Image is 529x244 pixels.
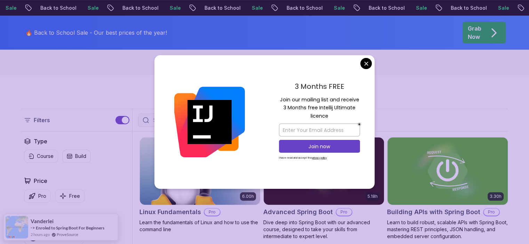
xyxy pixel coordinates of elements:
p: Back to School [356,5,403,11]
p: Build [75,153,86,160]
a: Enroled to Spring Boot For Beginners [36,225,104,230]
p: Sale [403,5,426,11]
p: Sale [486,5,508,11]
img: provesource social proof notification image [6,216,28,238]
a: Linux Fundamentals card6.00hLinux FundamentalsProLearn the fundamentals of Linux and how to use t... [139,137,261,233]
span: 2 hours ago [31,232,50,237]
p: Learn to build robust, scalable APIs with Spring Boot, mastering REST principles, JSON handling, ... [387,219,508,240]
button: Course [24,150,58,163]
p: Pro [205,209,220,216]
p: Course [37,153,54,160]
p: Sale [157,5,179,11]
p: Dive deep into Spring Boot with our advanced course, designed to take your skills from intermedia... [263,219,384,240]
a: Building APIs with Spring Boot card3.30hBuilding APIs with Spring BootProLearn to build robust, s... [387,137,508,240]
h2: Advanced Spring Boot [263,207,333,217]
p: Back to School [28,5,75,11]
p: 6.00h [242,194,254,199]
p: Grab Now [468,24,481,41]
p: 🔥 Back to School Sale - Our best prices of the year! [25,28,167,37]
p: Sale [75,5,97,11]
p: Back to School [274,5,321,11]
button: Build [62,150,91,163]
p: Sale [239,5,262,11]
p: Pro [38,193,46,200]
p: 3.30h [490,194,502,199]
button: Free [55,189,85,203]
h2: Linux Fundamentals [139,207,201,217]
button: Pro [24,189,51,203]
p: Back to School [438,5,486,11]
img: Building APIs with Spring Boot card [387,137,508,205]
h2: Price [34,177,47,185]
input: Search Java, React, Spring boot ... [152,117,300,124]
span: -> [31,225,35,230]
h2: Type [34,137,47,145]
p: Back to School [192,5,239,11]
p: Back to School [110,5,157,11]
img: Linux Fundamentals card [140,137,260,205]
a: ProveSource [57,232,78,237]
h2: Building APIs with Spring Boot [387,207,480,217]
p: Filters [34,116,50,124]
p: 5.18h [368,194,378,199]
span: Vanderlei [31,218,54,224]
p: Pro [484,209,499,216]
p: Learn the fundamentals of Linux and how to use the command line [139,219,261,233]
p: Pro [336,209,352,216]
p: Sale [321,5,344,11]
p: Free [69,193,80,200]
